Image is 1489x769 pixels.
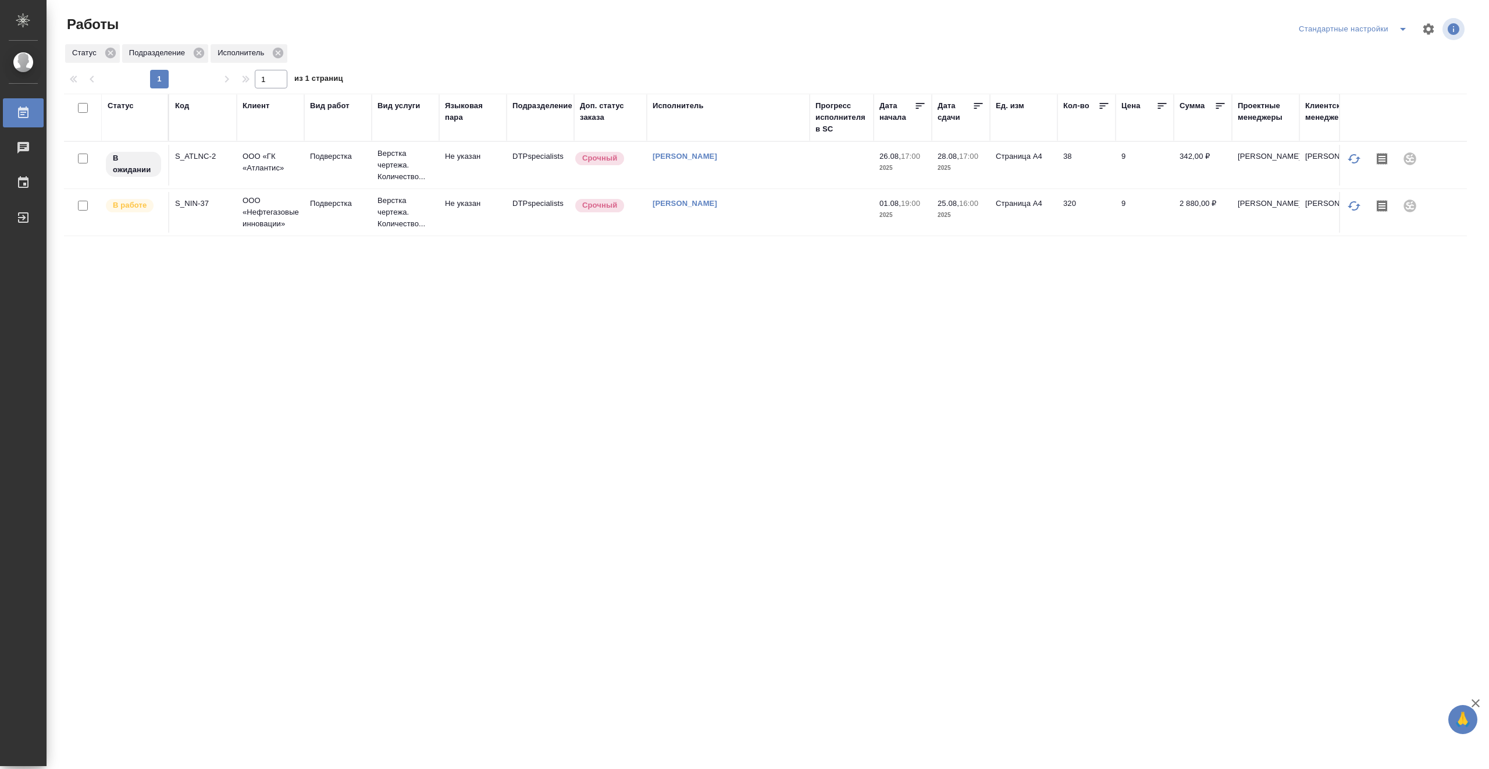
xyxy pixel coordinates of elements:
[1340,192,1368,220] button: Обновить
[879,162,926,174] p: 2025
[1368,145,1396,173] button: Скопировать мини-бриф
[879,209,926,221] p: 2025
[1238,100,1294,123] div: Проектные менеджеры
[1232,145,1299,186] td: [PERSON_NAME]
[582,152,617,164] p: Срочный
[1180,100,1205,112] div: Сумма
[113,152,154,176] p: В ожидании
[879,100,914,123] div: Дата начала
[512,100,572,112] div: Подразделение
[310,100,350,112] div: Вид работ
[105,151,162,178] div: Исполнитель назначен, приступать к работе пока рано
[990,145,1057,186] td: Страница А4
[901,152,920,161] p: 17:00
[580,100,641,123] div: Доп. статус заказа
[64,15,119,34] span: Работы
[113,200,147,211] p: В работе
[879,152,901,161] p: 26.08,
[653,100,704,112] div: Исполнитель
[310,151,366,162] p: Подверстка
[653,199,717,208] a: [PERSON_NAME]
[1305,100,1361,123] div: Клиентские менеджеры
[108,100,134,112] div: Статус
[218,47,268,59] p: Исполнитель
[815,100,868,135] div: Прогресс исполнителя в SC
[1340,145,1368,173] button: Обновить
[129,47,189,59] p: Подразделение
[938,100,973,123] div: Дата сдачи
[445,100,501,123] div: Языковая пара
[1396,145,1424,173] div: Проект не привязан
[377,148,433,183] p: Верстка чертежа. Количество...
[1174,192,1232,233] td: 2 880,00 ₽
[582,200,617,211] p: Срочный
[879,199,901,208] p: 01.08,
[65,44,120,63] div: Статус
[1453,707,1473,732] span: 🙏
[901,199,920,208] p: 19:00
[996,100,1024,112] div: Ед. изм
[105,198,162,213] div: Исполнитель выполняет работу
[1442,18,1467,40] span: Посмотреть информацию
[1299,192,1367,233] td: [PERSON_NAME]
[507,192,574,233] td: DTPspecialists
[938,199,959,208] p: 25.08,
[938,162,984,174] p: 2025
[507,145,574,186] td: DTPspecialists
[211,44,287,63] div: Исполнитель
[1448,705,1477,734] button: 🙏
[310,198,366,209] p: Подверстка
[1396,192,1424,220] div: Проект не привязан
[938,209,984,221] p: 2025
[122,44,208,63] div: Подразделение
[175,151,231,162] div: S_ATLNC-2
[1368,192,1396,220] button: Скопировать мини-бриф
[1116,145,1174,186] td: 9
[959,199,978,208] p: 16:00
[439,145,507,186] td: Не указан
[1174,145,1232,186] td: 342,00 ₽
[377,195,433,230] p: Верстка чертежа. Количество...
[1121,100,1141,112] div: Цена
[938,152,959,161] p: 28.08,
[72,47,101,59] p: Статус
[653,152,717,161] a: [PERSON_NAME]
[377,100,421,112] div: Вид услуги
[990,192,1057,233] td: Страница А4
[1057,192,1116,233] td: 320
[243,151,298,174] p: ООО «ГК «Атлантис»
[1057,145,1116,186] td: 38
[959,152,978,161] p: 17:00
[294,72,343,88] span: из 1 страниц
[1232,192,1299,233] td: [PERSON_NAME]
[1063,100,1089,112] div: Кол-во
[243,100,269,112] div: Клиент
[1296,20,1415,38] div: split button
[175,198,231,209] div: S_NIN-37
[1116,192,1174,233] td: 9
[175,100,189,112] div: Код
[1299,145,1367,186] td: [PERSON_NAME]
[1415,15,1442,43] span: Настроить таблицу
[243,195,298,230] p: ООО «Нефтегазовые инновации»
[439,192,507,233] td: Не указан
